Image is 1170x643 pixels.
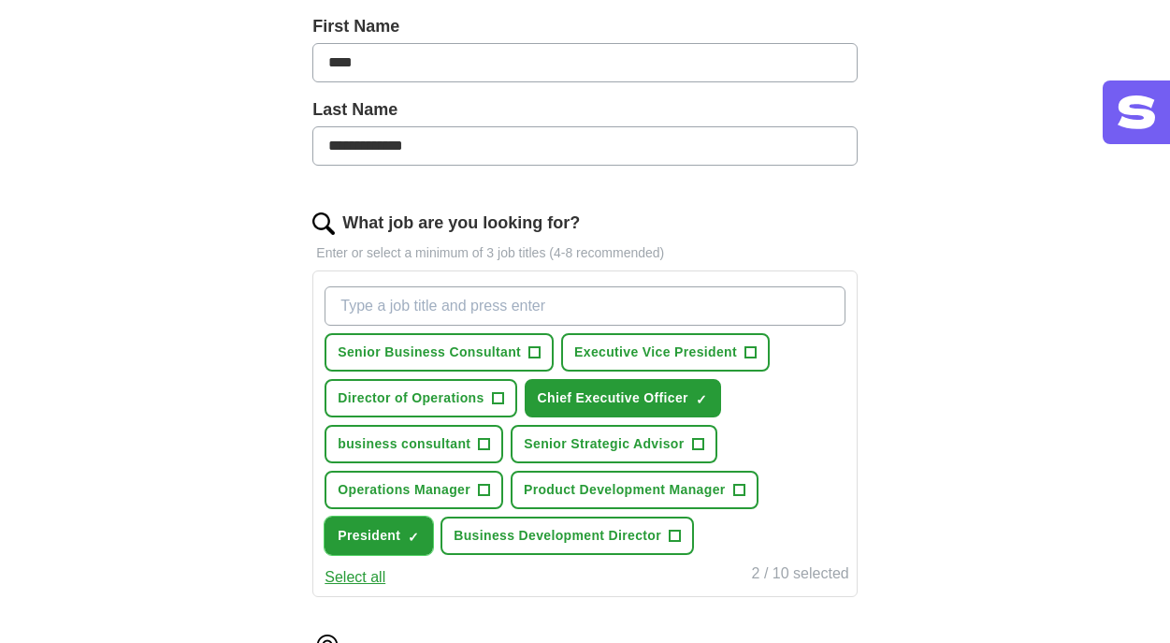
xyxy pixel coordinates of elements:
span: Senior Business Consultant [338,343,521,362]
span: ✓ [408,530,419,545]
span: ✓ [696,392,707,407]
button: Chief Executive Officer✓ [525,379,721,417]
span: Director of Operations [338,388,484,408]
span: Product Development Manager [524,480,726,500]
span: business consultant [338,434,470,454]
img: search.png [312,212,335,235]
button: Operations Manager [325,471,503,509]
span: Chief Executive Officer [538,388,688,408]
span: Executive Vice President [574,343,737,362]
button: business consultant [325,425,503,463]
span: Business Development Director [454,526,661,546]
input: Type a job title and press enter [325,286,845,326]
button: President✓ [325,517,433,555]
p: Enter or select a minimum of 3 job titles (4-8 recommended) [312,243,857,263]
div: 2 / 10 selected [752,563,849,589]
button: Senior Business Consultant [325,333,554,372]
span: Operations Manager [338,480,470,500]
button: Director of Operations [325,379,516,417]
label: First Name [312,14,857,39]
button: Select all [325,566,385,589]
label: Last Name [312,97,857,123]
button: Executive Vice President [561,333,770,372]
button: Senior Strategic Advisor [511,425,716,463]
span: Senior Strategic Advisor [524,434,684,454]
button: Product Development Manager [511,471,758,509]
button: Business Development Director [441,517,694,555]
label: What job are you looking for? [342,211,580,236]
span: President [338,526,400,546]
